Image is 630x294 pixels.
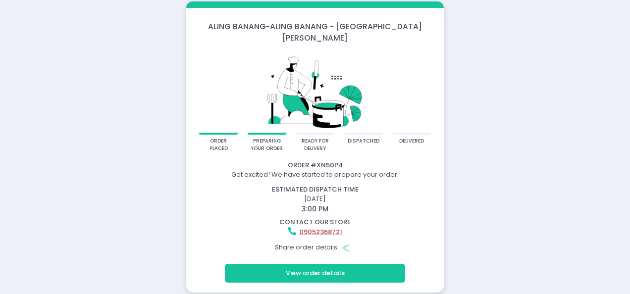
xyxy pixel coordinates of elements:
[302,204,328,214] span: 3:00 PM
[203,138,235,152] div: order placed
[188,170,442,180] div: Get excited! We have started to prepare your order.
[299,227,342,237] a: 09052368721
[188,217,442,227] div: contact our store
[299,138,331,152] div: ready for delivery
[348,138,379,145] div: dispatched
[225,264,405,283] button: View order details
[199,50,431,132] img: talkie
[186,21,444,44] div: ALING BANANG - ALING BANANG - [GEOGRAPHIC_DATA][PERSON_NAME]
[188,185,442,195] div: estimated dispatch time
[251,138,283,152] div: preparing your order
[188,238,442,257] div: Share order details
[399,138,424,145] div: delivered
[188,160,442,170] div: Order # XN50P4
[182,185,449,214] div: [DATE]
